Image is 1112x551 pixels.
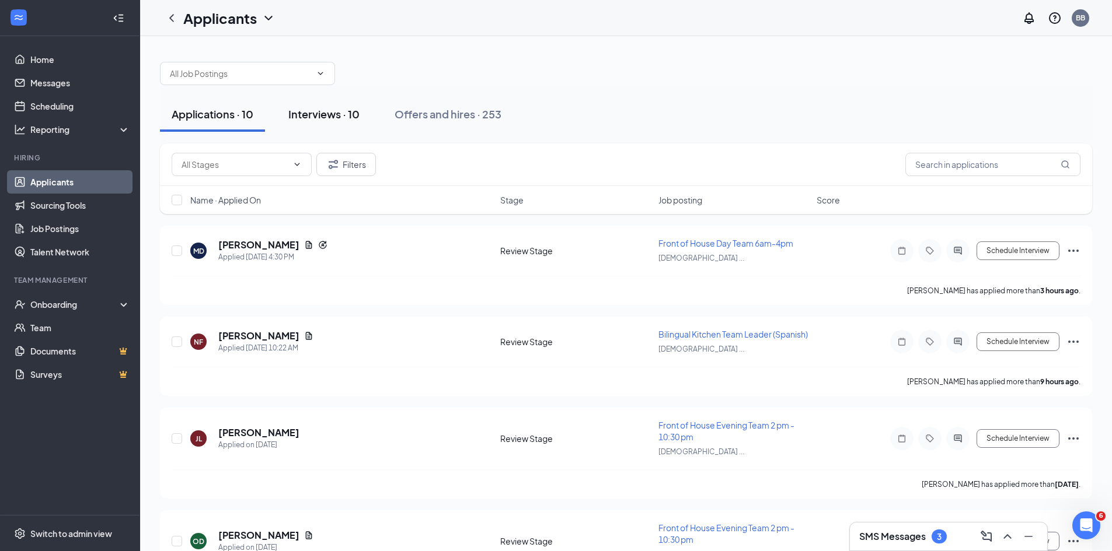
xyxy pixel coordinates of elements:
[172,107,253,121] div: Applications · 10
[951,337,965,346] svg: ActiveChat
[30,339,130,363] a: DocumentsCrown
[30,194,130,217] a: Sourcing Tools
[977,241,1059,260] button: Schedule Interview
[1066,431,1080,445] svg: Ellipses
[1055,480,1079,489] b: [DATE]
[895,246,909,255] svg: Note
[1040,377,1079,386] b: 9 hours ago
[30,124,131,135] div: Reporting
[196,434,202,444] div: JL
[937,532,942,542] div: 3
[190,194,261,206] span: Name · Applied On
[304,531,313,540] svg: Document
[817,194,840,206] span: Score
[183,8,257,28] h1: Applicants
[1066,335,1080,349] svg: Ellipses
[218,251,327,263] div: Applied [DATE] 4:30 PM
[979,529,994,543] svg: ComposeMessage
[288,107,360,121] div: Interviews · 10
[658,522,794,545] span: Front of House Evening Team 2 pm - 10:30 pm
[30,240,130,264] a: Talent Network
[1066,534,1080,548] svg: Ellipses
[998,527,1017,546] button: ChevronUp
[1001,529,1015,543] svg: ChevronUp
[165,11,179,25] svg: ChevronLeft
[923,337,937,346] svg: Tag
[1048,11,1062,25] svg: QuestionInfo
[218,439,299,451] div: Applied on [DATE]
[977,527,996,546] button: ComposeMessage
[14,299,26,310] svg: UserCheck
[1096,511,1106,521] span: 6
[500,336,651,348] div: Review Stage
[895,337,909,346] svg: Note
[326,157,340,171] svg: Filter
[905,153,1080,176] input: Search in applications
[951,434,965,443] svg: ActiveChat
[316,153,376,176] button: Filter Filters
[907,377,1080,387] p: [PERSON_NAME] has applied more than .
[500,535,651,547] div: Review Stage
[194,337,203,347] div: NF
[304,331,313,341] svg: Document
[922,479,1080,489] p: [PERSON_NAME] has applied more than .
[658,329,808,339] span: Bilingual Kitchen Team Leader (Spanish)
[218,329,299,342] h5: [PERSON_NAME]
[218,238,299,251] h5: [PERSON_NAME]
[895,434,909,443] svg: Note
[182,158,288,171] input: All Stages
[14,528,26,539] svg: Settings
[500,433,651,444] div: Review Stage
[1061,160,1070,169] svg: MagnifyingGlass
[304,240,313,250] svg: Document
[658,194,702,206] span: Job posting
[907,286,1080,296] p: [PERSON_NAME] has applied more than .
[658,254,744,262] span: [DEMOGRAPHIC_DATA] ...
[1072,511,1100,539] iframe: Intercom live chat
[30,528,112,539] div: Switch to admin view
[170,67,311,80] input: All Job Postings
[977,332,1059,351] button: Schedule Interview
[218,426,299,439] h5: [PERSON_NAME]
[30,48,130,71] a: Home
[113,12,124,24] svg: Collapse
[500,245,651,257] div: Review Stage
[1076,13,1085,23] div: BB
[14,153,128,163] div: Hiring
[218,529,299,542] h5: [PERSON_NAME]
[951,246,965,255] svg: ActiveChat
[500,194,524,206] span: Stage
[30,94,130,118] a: Scheduling
[30,217,130,240] a: Job Postings
[316,69,325,78] svg: ChevronDown
[1066,244,1080,258] svg: Ellipses
[859,530,926,543] h3: SMS Messages
[30,363,130,386] a: SurveysCrown
[14,275,128,285] div: Team Management
[292,160,302,169] svg: ChevronDown
[658,447,744,456] span: [DEMOGRAPHIC_DATA] ...
[30,71,130,94] a: Messages
[1040,286,1079,295] b: 3 hours ago
[923,434,937,443] svg: Tag
[13,12,25,23] svg: WorkstreamLogo
[1019,527,1038,546] button: Minimize
[262,11,276,25] svg: ChevronDown
[193,246,204,256] div: MD
[1022,529,1036,543] svg: Minimize
[30,299,120,310] div: Onboarding
[1022,11,1036,25] svg: Notifications
[658,238,793,248] span: Front of House Day Team 6am-4pm
[658,345,744,353] span: [DEMOGRAPHIC_DATA] ...
[218,342,313,354] div: Applied [DATE] 10:22 AM
[30,316,130,339] a: Team
[14,124,26,135] svg: Analysis
[30,170,130,194] a: Applicants
[318,240,327,250] svg: Reapply
[923,246,937,255] svg: Tag
[658,420,794,442] span: Front of House Evening Team 2 pm - 10:30 pm
[395,107,501,121] div: Offers and hires · 253
[193,536,204,546] div: OD
[977,429,1059,448] button: Schedule Interview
